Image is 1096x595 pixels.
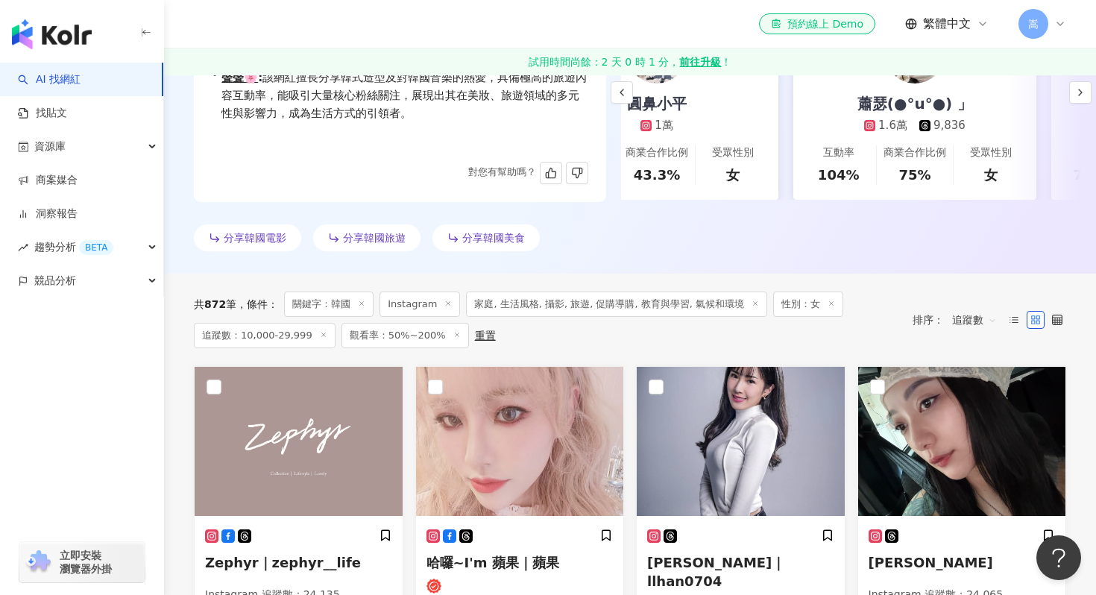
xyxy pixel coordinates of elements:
span: Instagram [379,292,460,317]
a: 找貼文 [18,106,67,121]
a: 聲聲🌸 [221,71,258,84]
div: 互動率 [823,145,854,160]
div: 43.3% [634,166,680,184]
a: chrome extension立即安裝 瀏覽器外掛 [19,542,145,582]
img: KOL Avatar [416,367,624,516]
span: : [258,71,262,84]
span: 分享韓國旅遊 [343,232,406,244]
div: 75% [898,166,930,184]
iframe: Help Scout Beacon - Open [1036,535,1081,580]
a: 圓鼻小平1萬互動率45.6%商業合作比例43.3%受眾性別女 [535,51,778,200]
div: • [212,69,588,122]
div: 受眾性別 [970,145,1012,160]
span: 繁體中文 [923,16,971,32]
span: 性別：女 [773,292,843,317]
span: 872 [204,298,226,310]
span: rise [18,242,28,253]
span: Zephyr｜zephyr__life [205,555,361,570]
a: 試用時間尚餘：2 天 0 時 1 分，前往升級！ [164,48,1096,75]
div: 圓鼻小平 [612,93,702,114]
span: 嵩 [1028,16,1039,32]
a: 洞察報告 [18,207,78,221]
div: 受眾性別 [712,145,754,160]
span: 哈囉~I'm 蘋果｜蘋果 [426,555,559,570]
div: 排序： [913,308,1005,332]
span: 家庭, 生活風格, 攝影, 旅遊, 促購導購, 教育與學習, 氣候和環境 [466,292,767,317]
span: 條件 ： [236,298,278,310]
img: KOL Avatar [858,367,1066,516]
span: 追蹤數 [952,308,997,332]
a: searchAI 找網紅 [18,72,81,87]
div: 蕭瑟(●°u°●)​ 」 [843,93,987,114]
div: 9,836 [933,118,966,133]
div: 對您有幫助嗎？ [212,162,588,184]
span: 分享韓國美食 [462,232,525,244]
span: 競品分析 [34,264,76,297]
span: 觀看率：50%~200% [341,323,469,348]
div: 共 筆 [194,298,236,310]
div: 商業合作比例 [626,145,688,160]
div: 女 [984,166,998,184]
span: 分享韓國電影 [224,232,286,244]
img: logo [12,19,92,49]
a: 商案媒合 [18,173,78,188]
a: 蕭瑟(●°u°●)​ 」1.6萬9,836互動率104%商業合作比例75%受眾性別女 [793,51,1036,200]
a: 預約線上 Demo [759,13,875,34]
span: 趨勢分析 [34,230,113,264]
span: 立即安裝 瀏覽器外掛 [60,549,112,576]
span: 追蹤數：10,000-29,999 [194,323,336,348]
div: 預約線上 Demo [771,16,863,31]
img: chrome extension [24,550,53,574]
div: BETA [79,240,113,255]
div: 女 [726,166,740,184]
div: 重置 [475,330,496,341]
span: 資源庫 [34,130,66,163]
div: 1萬 [655,118,673,133]
span: 關鍵字：韓國 [284,292,374,317]
span: 該網紅擅長分享韓式造型及對韓國音樂的熱愛，具備極高的旅遊內容互動率，能吸引大量核心粉絲關注，展現出其在美妝、旅遊領域的多元性與影響力，成為生活方式的引領者。 [221,69,588,122]
span: [PERSON_NAME] [869,555,993,570]
div: 1.6萬 [878,118,907,133]
span: [PERSON_NAME]｜llhan0704 [647,555,785,589]
div: 104% [818,166,860,184]
img: KOL Avatar [195,367,403,516]
strong: 前往升級 [679,54,721,69]
div: 商業合作比例 [884,145,946,160]
img: KOL Avatar [637,367,845,516]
